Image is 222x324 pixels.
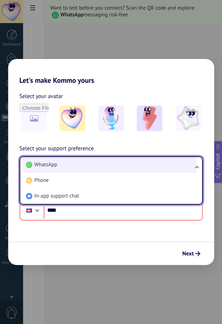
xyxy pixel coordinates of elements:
span: Next [182,251,194,256]
div: Cambodia: + 855 [22,203,36,218]
span: In-app support chat [34,193,79,200]
h2: Let's make Kommo yours [8,59,214,85]
img: -1.jpeg [60,106,85,131]
img: -4.jpeg [175,106,201,131]
span: Select your avatar [20,92,63,101]
img: -2.jpeg [98,106,124,131]
img: -3.jpeg [137,106,162,131]
span: WhatsApp [34,161,57,168]
span: Phone [34,177,49,184]
span: Select your support preference [20,144,94,153]
button: Next [179,248,203,260]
